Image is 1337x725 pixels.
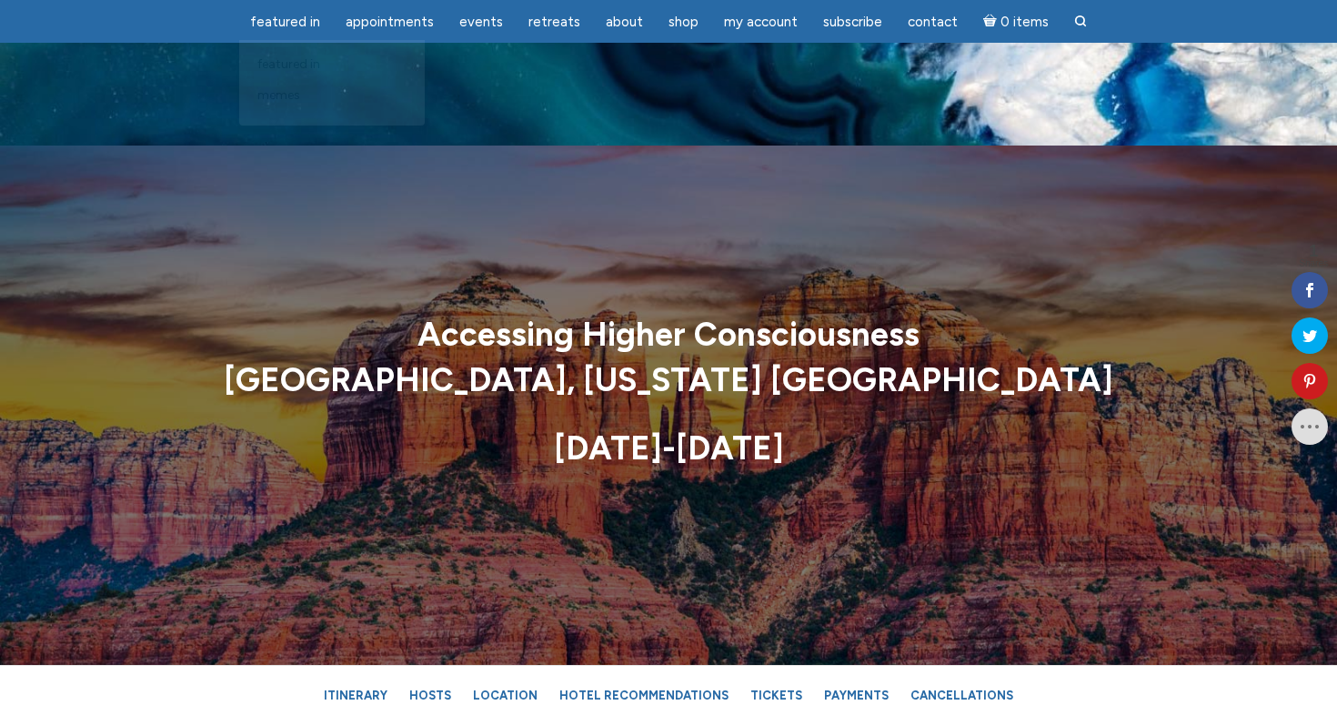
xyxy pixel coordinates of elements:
a: Hotel Recommendations [550,680,738,711]
strong: [GEOGRAPHIC_DATA], [US_STATE] [GEOGRAPHIC_DATA] [224,361,1113,400]
a: Cart0 items [972,3,1060,40]
strong: Accessing Higher Consciousness [417,315,920,354]
span: featured in [250,14,320,30]
a: Cancellations [901,680,1022,711]
a: Events [448,5,514,40]
span: 0 items [1000,15,1049,29]
span: Shop [668,14,699,30]
a: Location [464,680,547,711]
a: Payments [815,680,898,711]
span: My Account [724,14,798,30]
a: Hosts [400,680,460,711]
i: Cart [983,14,1000,30]
span: Contact [908,14,958,30]
span: Retreats [528,14,580,30]
span: About [606,14,643,30]
a: Shop [658,5,709,40]
span: featured in [257,56,320,72]
span: Events [459,14,503,30]
span: Subscribe [823,14,882,30]
a: Tickets [741,680,811,711]
strong: [DATE]-[DATE] [554,428,784,468]
span: Shares [1299,259,1328,268]
a: Retreats [518,5,591,40]
span: 1 [1299,243,1328,259]
a: featured in [248,49,416,80]
a: Contact [897,5,969,40]
a: Subscribe [812,5,893,40]
a: Appointments [335,5,445,40]
a: Itinerary [315,680,397,711]
span: Memes [257,87,300,103]
a: About [595,5,654,40]
a: Memes [248,80,416,111]
a: featured in [239,5,331,40]
span: Appointments [346,14,434,30]
a: My Account [713,5,809,40]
